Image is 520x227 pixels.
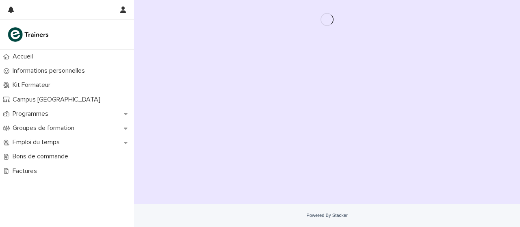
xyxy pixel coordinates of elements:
[9,124,81,132] p: Groupes de formation
[9,53,39,61] p: Accueil
[9,67,91,75] p: Informations personnelles
[6,26,51,43] img: K0CqGN7SDeD6s4JG8KQk
[9,167,43,175] p: Factures
[9,153,75,160] p: Bons de commande
[9,81,57,89] p: Kit Formateur
[306,213,347,218] a: Powered By Stacker
[9,138,66,146] p: Emploi du temps
[9,96,107,104] p: Campus [GEOGRAPHIC_DATA]
[9,110,55,118] p: Programmes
